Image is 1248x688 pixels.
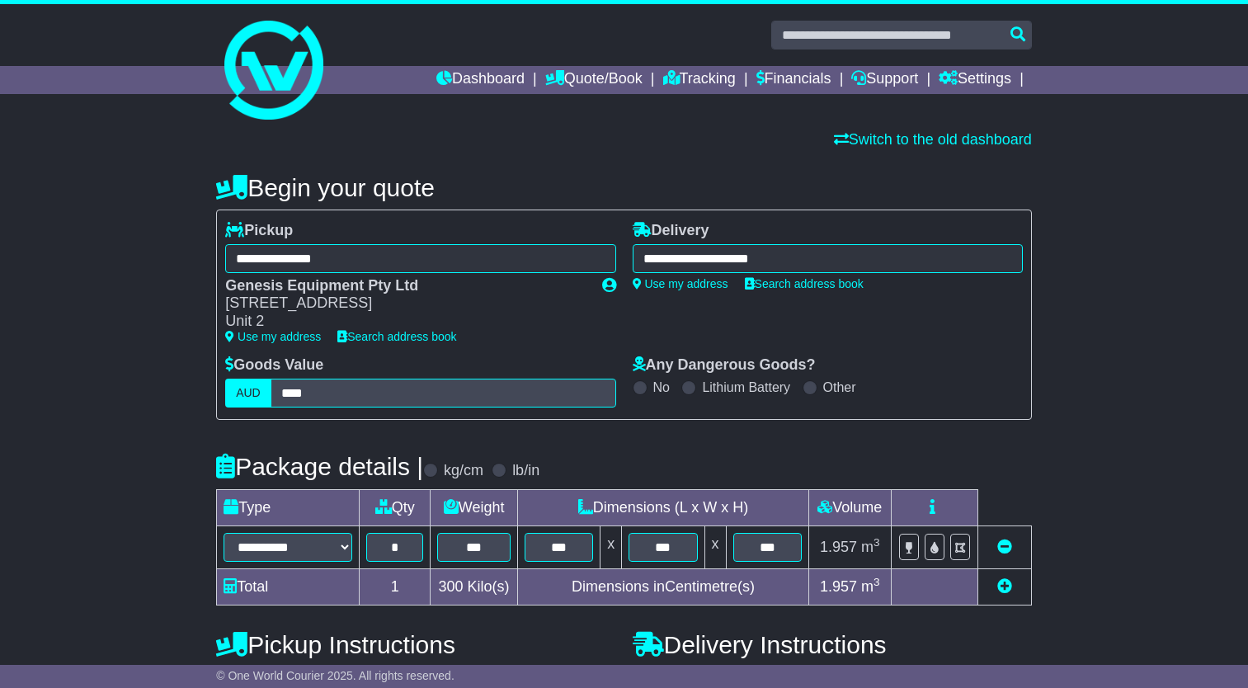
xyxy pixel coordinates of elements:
[431,489,518,525] td: Weight
[360,568,431,605] td: 1
[745,277,864,290] a: Search address book
[439,578,464,595] span: 300
[360,489,431,525] td: Qty
[851,66,918,94] a: Support
[633,631,1032,658] h4: Delivery Instructions
[225,330,321,343] a: Use my address
[633,222,709,240] label: Delivery
[216,669,454,682] span: © One World Courier 2025. All rights reserved.
[702,379,790,395] label: Lithium Battery
[216,453,423,480] h4: Package details |
[834,131,1032,148] a: Switch to the old dashboard
[861,578,880,595] span: m
[653,379,670,395] label: No
[820,578,857,595] span: 1.957
[545,66,643,94] a: Quote/Book
[997,539,1012,555] a: Remove this item
[633,356,816,375] label: Any Dangerous Goods?
[225,222,293,240] label: Pickup
[820,539,857,555] span: 1.957
[337,330,456,343] a: Search address book
[431,568,518,605] td: Kilo(s)
[663,66,736,94] a: Tracking
[633,277,728,290] a: Use my address
[225,379,271,408] label: AUD
[444,462,483,480] label: kg/cm
[874,536,880,549] sup: 3
[216,631,615,658] h4: Pickup Instructions
[939,66,1011,94] a: Settings
[217,568,360,605] td: Total
[225,356,323,375] label: Goods Value
[861,539,880,555] span: m
[704,525,726,568] td: x
[225,295,585,313] div: [STREET_ADDRESS]
[808,489,891,525] td: Volume
[225,277,585,295] div: Genesis Equipment Pty Ltd
[216,174,1032,201] h4: Begin your quote
[225,313,585,331] div: Unit 2
[518,568,809,605] td: Dimensions in Centimetre(s)
[436,66,525,94] a: Dashboard
[823,379,856,395] label: Other
[518,489,809,525] td: Dimensions (L x W x H)
[217,489,360,525] td: Type
[600,525,622,568] td: x
[997,578,1012,595] a: Add new item
[512,462,539,480] label: lb/in
[874,576,880,588] sup: 3
[756,66,831,94] a: Financials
